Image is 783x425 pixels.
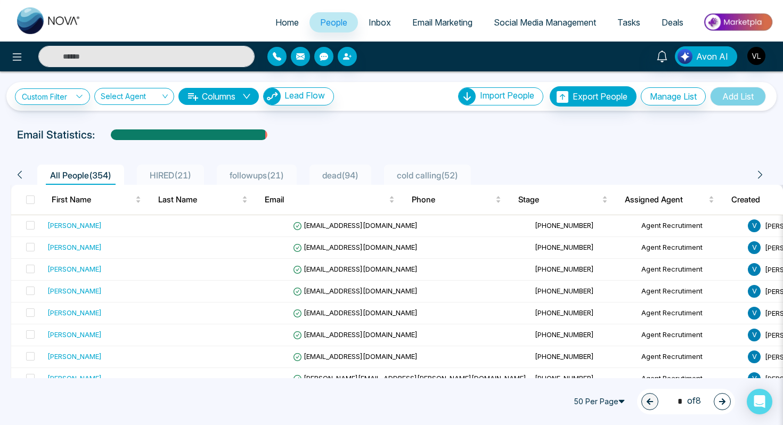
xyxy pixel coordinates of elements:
[47,351,102,362] div: [PERSON_NAME]
[535,352,594,361] span: [PHONE_NUMBER]
[47,329,102,340] div: [PERSON_NAME]
[637,324,744,346] td: Agent Recrutiment
[662,17,683,28] span: Deals
[675,46,737,67] button: Avon AI
[748,263,761,276] span: V
[637,281,744,303] td: Agent Recrutiment
[616,185,723,215] th: Assigned Agent
[412,17,472,28] span: Email Marketing
[637,259,744,281] td: Agent Recrutiment
[47,242,102,252] div: [PERSON_NAME]
[293,221,418,230] span: [EMAIL_ADDRESS][DOMAIN_NAME]
[617,17,640,28] span: Tasks
[145,170,195,181] span: HIRED ( 21 )
[747,389,772,414] div: Open Intercom Messenger
[637,237,744,259] td: Agent Recrutiment
[483,12,607,32] a: Social Media Management
[671,394,701,408] span: of 8
[158,193,240,206] span: Last Name
[510,185,616,215] th: Stage
[47,373,102,383] div: [PERSON_NAME]
[637,346,744,368] td: Agent Recrutiment
[46,170,116,181] span: All People ( 354 )
[225,170,288,181] span: followups ( 21 )
[47,264,102,274] div: [PERSON_NAME]
[150,185,256,215] th: Last Name
[518,193,600,206] span: Stage
[535,374,594,382] span: [PHONE_NUMBER]
[309,12,358,32] a: People
[293,330,418,339] span: [EMAIL_ADDRESS][DOMAIN_NAME]
[748,285,761,298] span: V
[535,287,594,295] span: [PHONE_NUMBER]
[393,170,462,181] span: cold calling ( 52 )
[535,221,594,230] span: [PHONE_NUMBER]
[696,50,728,63] span: Avon AI
[293,374,526,382] span: [PERSON_NAME][EMAIL_ADDRESS][PERSON_NAME][DOMAIN_NAME]
[678,49,692,64] img: Lead Flow
[748,329,761,341] span: V
[265,193,387,206] span: Email
[550,86,637,107] button: Export People
[43,185,150,215] th: First Name
[293,308,418,317] span: [EMAIL_ADDRESS][DOMAIN_NAME]
[748,219,761,232] span: V
[47,285,102,296] div: [PERSON_NAME]
[535,330,594,339] span: [PHONE_NUMBER]
[259,87,334,105] a: Lead FlowLead Flow
[284,90,325,101] span: Lead Flow
[256,185,403,215] th: Email
[15,88,90,105] a: Custom Filter
[52,193,133,206] span: First Name
[641,87,706,105] button: Manage List
[275,17,299,28] span: Home
[47,307,102,318] div: [PERSON_NAME]
[535,308,594,317] span: [PHONE_NUMBER]
[265,12,309,32] a: Home
[569,393,633,410] span: 50 Per Page
[293,287,418,295] span: [EMAIL_ADDRESS][DOMAIN_NAME]
[412,193,493,206] span: Phone
[480,90,534,101] span: Import People
[358,12,402,32] a: Inbox
[402,12,483,32] a: Email Marketing
[625,193,706,206] span: Assigned Agent
[320,17,347,28] span: People
[535,265,594,273] span: [PHONE_NUMBER]
[318,170,363,181] span: dead ( 94 )
[748,350,761,363] span: V
[748,372,761,385] span: V
[573,91,627,102] span: Export People
[47,220,102,231] div: [PERSON_NAME]
[748,241,761,254] span: V
[747,47,765,65] img: User Avatar
[17,127,95,143] p: Email Statistics:
[637,215,744,237] td: Agent Recrutiment
[535,243,594,251] span: [PHONE_NUMBER]
[17,7,81,34] img: Nova CRM Logo
[637,303,744,324] td: Agent Recrutiment
[293,243,418,251] span: [EMAIL_ADDRESS][DOMAIN_NAME]
[494,17,596,28] span: Social Media Management
[178,88,259,105] button: Columnsdown
[242,92,251,101] span: down
[651,12,694,32] a: Deals
[293,352,418,361] span: [EMAIL_ADDRESS][DOMAIN_NAME]
[403,185,510,215] th: Phone
[699,10,777,34] img: Market-place.gif
[748,307,761,320] span: V
[263,87,334,105] button: Lead Flow
[293,265,418,273] span: [EMAIL_ADDRESS][DOMAIN_NAME]
[369,17,391,28] span: Inbox
[607,12,651,32] a: Tasks
[637,368,744,390] td: Agent Recrutiment
[264,88,281,105] img: Lead Flow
